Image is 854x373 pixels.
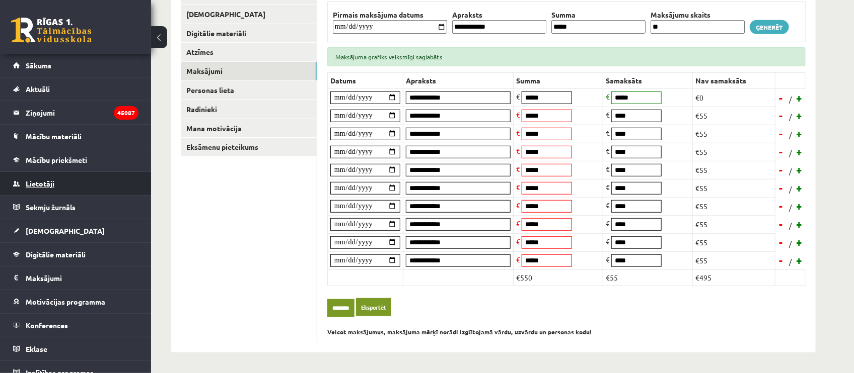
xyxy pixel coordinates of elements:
[606,255,610,264] span: €
[693,179,775,197] td: €55
[516,92,520,101] span: €
[776,108,787,123] a: -
[516,146,520,155] span: €
[776,126,787,141] a: -
[795,199,805,214] a: +
[603,72,693,88] th: Samaksāts
[606,237,610,246] span: €
[788,148,793,158] span: /
[549,10,648,20] th: Summa
[776,235,787,250] a: -
[606,128,610,137] span: €
[788,184,793,195] span: /
[514,269,603,286] td: €550
[788,112,793,122] span: /
[788,256,793,267] span: /
[13,337,138,360] a: Eklase
[693,88,775,107] td: €0
[776,162,787,177] a: -
[11,18,92,43] a: Rīgas 1. Tālmācības vidusskola
[693,233,775,251] td: €55
[327,328,592,336] b: Veicot maksājumus, maksājuma mērķī norādi izglītojamā vārdu, uzvārdu un personas kodu!
[776,199,787,214] a: -
[606,164,610,173] span: €
[516,110,520,119] span: €
[516,164,520,173] span: €
[181,119,317,138] a: Mana motivācija
[26,344,47,353] span: Eklase
[181,43,317,61] a: Atzīmes
[795,180,805,196] a: +
[788,94,793,105] span: /
[13,77,138,101] a: Aktuāli
[693,72,775,88] th: Nav samaksāts
[750,20,789,34] a: Ģenerēt
[788,202,793,213] span: /
[181,138,317,156] a: Eksāmenu pieteikums
[693,197,775,215] td: €55
[788,166,793,176] span: /
[514,72,603,88] th: Summa
[693,143,775,161] td: €55
[606,92,610,101] span: €
[776,144,787,159] a: -
[26,155,87,164] span: Mācību priekšmeti
[603,269,693,286] td: €55
[327,47,806,66] div: Maksājuma grafiks veiksmīgi saglabāts
[693,269,775,286] td: €495
[181,24,317,43] a: Digitālie materiāli
[795,90,805,106] a: +
[181,5,317,24] a: [DEMOGRAPHIC_DATA]
[181,100,317,119] a: Radinieki
[13,219,138,242] a: [DEMOGRAPHIC_DATA]
[693,125,775,143] td: €55
[776,180,787,196] a: -
[795,253,805,268] a: +
[26,203,76,212] span: Sekmju žurnāls
[26,101,138,124] legend: Ziņojumi
[26,250,86,259] span: Digitālie materiāli
[13,266,138,290] a: Maksājumi
[693,215,775,233] td: €55
[788,238,793,249] span: /
[516,237,520,246] span: €
[26,179,54,188] span: Lietotāji
[606,182,610,192] span: €
[516,219,520,228] span: €
[776,90,787,106] a: -
[693,107,775,125] td: €55
[450,10,549,20] th: Apraksts
[26,226,105,235] span: [DEMOGRAPHIC_DATA]
[330,10,450,20] th: Pirmais maksājuma datums
[26,61,51,70] span: Sākums
[328,72,403,88] th: Datums
[516,201,520,210] span: €
[606,146,610,155] span: €
[795,144,805,159] a: +
[776,217,787,232] a: -
[516,182,520,192] span: €
[648,10,747,20] th: Maksājumu skaits
[181,62,317,80] a: Maksājumi
[606,219,610,228] span: €
[13,290,138,313] a: Motivācijas programma
[13,172,138,195] a: Lietotāji
[26,132,82,141] span: Mācību materiāli
[693,251,775,269] td: €55
[13,125,138,148] a: Mācību materiāli
[26,297,105,306] span: Motivācijas programma
[403,72,514,88] th: Apraksts
[13,196,138,219] a: Sekmju žurnāls
[693,161,775,179] td: €55
[795,162,805,177] a: +
[606,201,610,210] span: €
[516,255,520,264] span: €
[13,101,138,124] a: Ziņojumi45087
[26,266,138,290] legend: Maksājumi
[13,243,138,266] a: Digitālie materiāli
[13,54,138,77] a: Sākums
[795,235,805,250] a: +
[795,108,805,123] a: +
[181,81,317,100] a: Personas lieta
[26,321,68,330] span: Konferences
